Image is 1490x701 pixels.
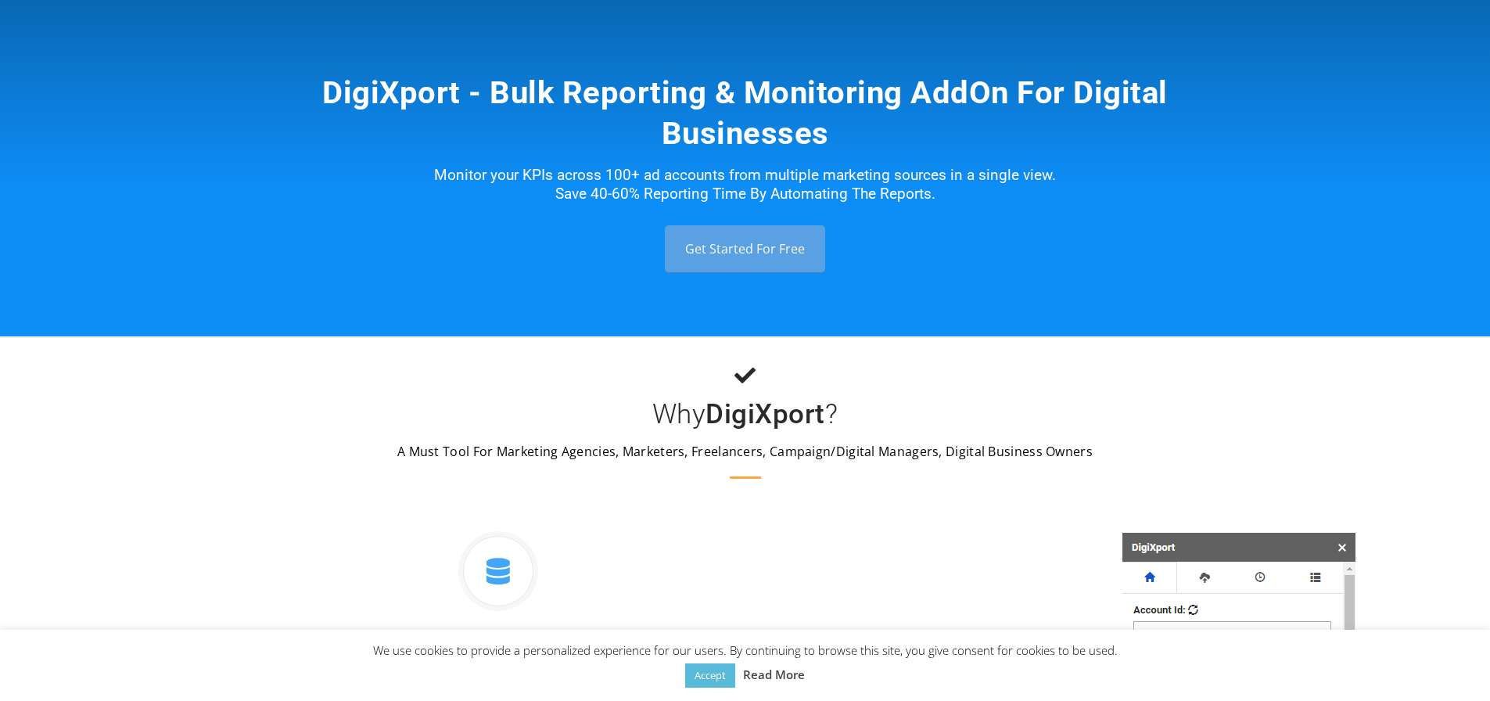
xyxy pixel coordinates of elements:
span: We use cookies to provide a personalized experience for our users. By continuing to browse this s... [373,642,1118,682]
a: Get Started For Free [665,225,825,272]
a: Read More [743,665,805,684]
a: Accept [685,663,735,688]
iframe: Chat Widget [1412,626,1490,701]
b: DigiXport [706,398,825,430]
h1: DigiXport - Bulk Reporting & Monitoring AddOn For Digital Businesses [300,73,1191,154]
